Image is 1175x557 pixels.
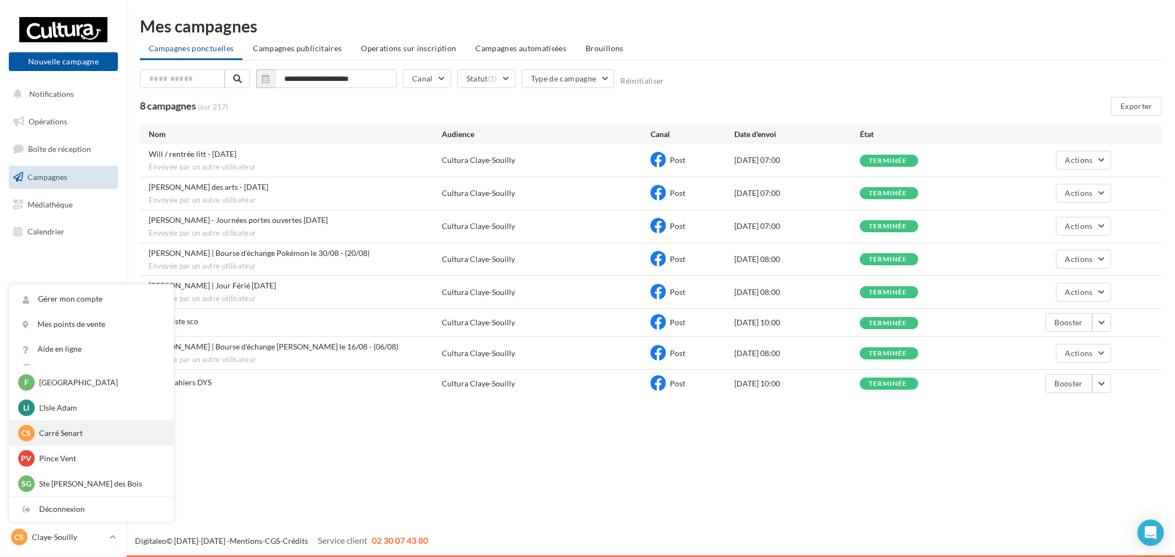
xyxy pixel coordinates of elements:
[860,129,986,140] div: État
[734,378,860,389] div: [DATE] 10:00
[620,77,664,85] button: Réinitialiser
[24,402,30,413] span: LI
[9,527,118,548] a: CS Claye-Souilly
[149,195,442,205] span: Envoyée par un autre utilisateur
[21,453,32,464] span: PV
[670,221,685,231] span: Post
[734,287,860,298] div: [DATE] 08:00
[670,348,685,358] span: Post
[32,532,105,543] p: Claye-Souilly
[39,478,160,489] p: Ste [PERSON_NAME] des Bois
[442,254,515,265] div: Cultura Claye-Souilly
[476,43,567,53] span: Campagnes automatisées
[670,287,685,297] span: Post
[361,43,456,53] span: Operations sur inscription
[29,117,67,126] span: Opérations
[28,227,64,236] span: Calendrier
[28,199,73,209] span: Médiathèque
[149,162,442,172] span: Envoyée par un autre utilisateur
[442,287,515,298] div: Cultura Claye-Souilly
[403,69,451,88] button: Canal
[734,129,860,140] div: Date d'envoi
[1065,254,1093,264] span: Actions
[1046,374,1092,393] button: Booster
[734,348,860,359] div: [DATE] 08:00
[442,221,515,232] div: Cultura Claye-Souilly
[265,536,280,545] a: CGS
[7,166,120,189] a: Campagnes
[372,535,428,545] span: 02 30 07 43 80
[1056,217,1111,236] button: Actions
[670,188,685,198] span: Post
[869,223,907,230] div: terminée
[149,378,212,387] span: Vidéo cahiers DYS
[670,379,685,388] span: Post
[442,129,651,140] div: Audience
[869,380,907,387] div: terminée
[869,320,907,327] div: terminée
[457,69,516,88] button: Statut(1)
[1138,520,1164,546] div: Open Intercom Messenger
[149,228,442,238] span: Envoyée par un autre utilisateur
[149,261,442,271] span: Envoyée par un autre utilisateur
[149,182,268,192] span: Julie - Rentrée des arts - 22-08-2025
[670,155,685,165] span: Post
[522,69,615,88] button: Type de campagne
[7,83,116,106] button: Notifications
[7,220,120,243] a: Calendrier
[198,101,228,112] span: (sur 217)
[283,536,308,545] a: Crédits
[1056,283,1111,302] button: Actions
[9,312,174,337] a: Mes points de vente
[15,532,24,543] span: CS
[7,110,120,133] a: Opérations
[734,254,860,265] div: [DATE] 08:00
[734,188,860,199] div: [DATE] 07:00
[253,43,342,53] span: Campagnes publicitaires
[28,172,67,182] span: Campagnes
[1065,155,1093,165] span: Actions
[9,52,118,71] button: Nouvelle campagne
[1056,184,1111,203] button: Actions
[9,287,174,312] a: Gérer mon compte
[442,188,515,199] div: Cultura Claye-Souilly
[149,129,442,140] div: Nom
[869,157,907,165] div: terminée
[39,402,160,413] p: L'Isle Adam
[7,137,120,161] a: Boîte de réception
[670,318,685,327] span: Post
[1065,221,1093,231] span: Actions
[1046,313,1092,332] button: Booster
[149,355,442,365] span: Envoyée par un autre utilisateur
[140,18,1162,34] div: Mes campagnes
[135,536,166,545] a: Digitaleo
[670,254,685,264] span: Post
[7,193,120,216] a: Médiathèque
[230,536,262,545] a: Mentions
[39,428,160,439] p: Carré Senart
[442,378,515,389] div: Cultura Claye-Souilly
[1056,151,1111,170] button: Actions
[28,144,91,154] span: Boîte de réception
[1056,250,1111,269] button: Actions
[39,453,160,464] p: Pince Vent
[734,221,860,232] div: [DATE] 07:00
[869,190,907,197] div: terminée
[39,377,160,388] p: [GEOGRAPHIC_DATA]
[869,350,907,357] div: terminée
[29,89,74,99] span: Notifications
[1065,348,1093,358] span: Actions
[318,535,367,545] span: Service client
[135,536,428,545] span: © [DATE]-[DATE] - - -
[1111,97,1162,116] button: Exporter
[149,248,370,258] span: Alexis | Bourse d'échange Pokémon le 30/08 - (20/08)
[734,155,860,166] div: [DATE] 07:00
[488,74,497,83] span: (1)
[149,215,328,225] span: Julie - Journées portes ouvertes 22/08/2025
[586,43,624,53] span: Brouillons
[442,155,515,166] div: Cultura Claye-Souilly
[1056,344,1111,363] button: Actions
[22,428,31,439] span: CS
[149,294,442,304] span: Envoyée par un autre utilisateur
[149,342,398,351] span: Alexis | Bourse d'échange Lorcana le 16/08 - (06/08)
